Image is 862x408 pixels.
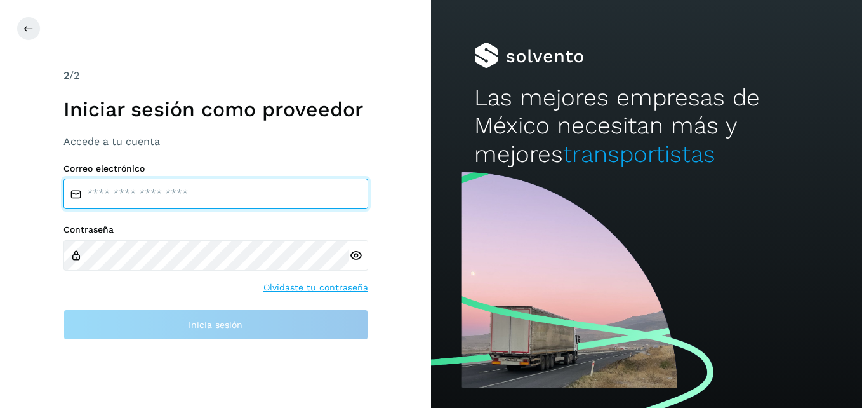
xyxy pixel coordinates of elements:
[63,135,368,147] h3: Accede a tu cuenta
[63,68,368,83] div: /2
[474,84,819,168] h2: Las mejores empresas de México necesitan más y mejores
[63,163,368,174] label: Correo electrónico
[63,309,368,340] button: Inicia sesión
[189,320,242,329] span: Inicia sesión
[63,97,368,121] h1: Iniciar sesión como proveedor
[563,140,715,168] span: transportistas
[63,224,368,235] label: Contraseña
[263,281,368,294] a: Olvidaste tu contraseña
[63,69,69,81] span: 2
